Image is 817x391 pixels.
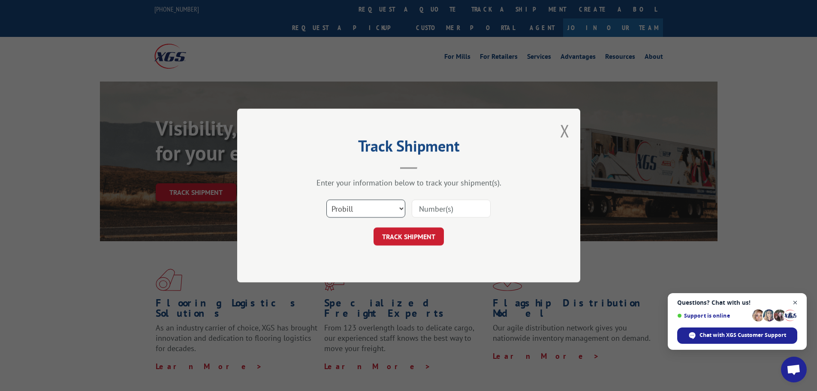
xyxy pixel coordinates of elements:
[280,178,537,188] div: Enter your information below to track your shipment(s).
[560,119,570,142] button: Close modal
[412,200,491,218] input: Number(s)
[677,312,749,319] span: Support is online
[374,227,444,246] button: TRACK SHIPMENT
[699,331,786,339] span: Chat with XGS Customer Support
[790,297,801,308] span: Close chat
[677,327,797,344] div: Chat with XGS Customer Support
[280,140,537,156] h2: Track Shipment
[781,357,807,382] div: Open chat
[677,299,797,306] span: Questions? Chat with us!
